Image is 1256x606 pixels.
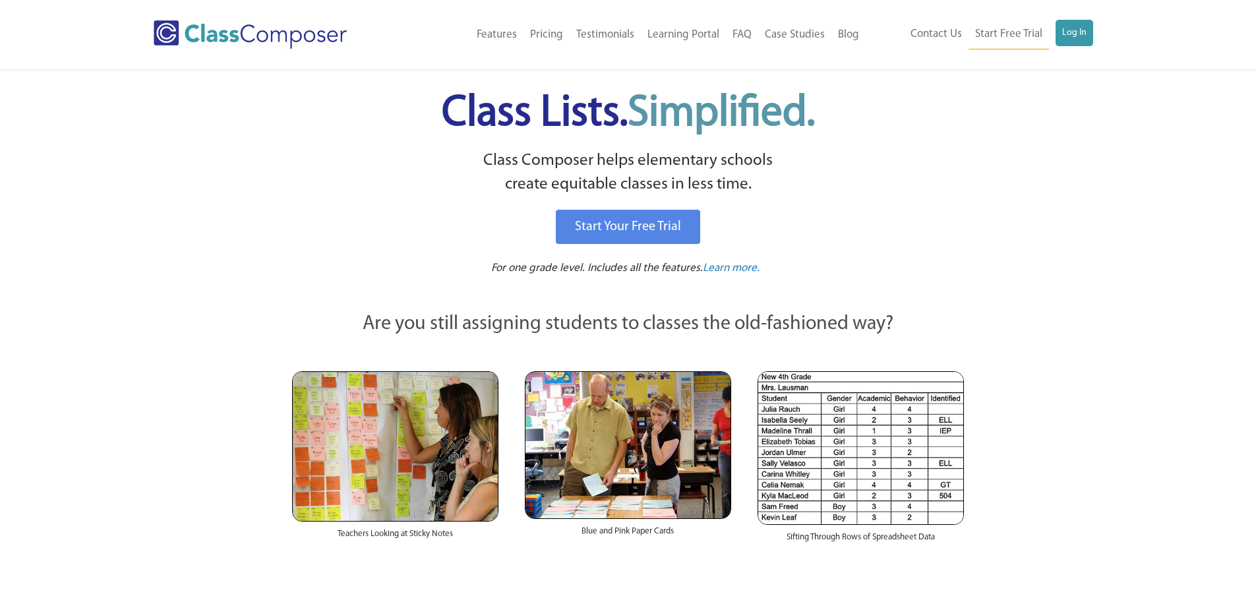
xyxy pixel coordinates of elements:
img: Class Composer [154,20,347,49]
img: Blue and Pink Paper Cards [525,371,731,518]
span: Start Your Free Trial [575,220,681,233]
span: Simplified. [628,92,815,135]
a: Start Free Trial [969,20,1049,49]
a: Learn more. [703,260,760,277]
a: Case Studies [758,20,831,49]
span: Learn more. [703,262,760,274]
div: Teachers Looking at Sticky Notes [292,522,498,553]
span: For one grade level. Includes all the features. [491,262,703,274]
a: Blog [831,20,866,49]
a: Testimonials [570,20,641,49]
img: Spreadsheets [758,371,964,525]
a: Pricing [523,20,570,49]
a: Start Your Free Trial [556,210,700,244]
nav: Header Menu [401,20,866,49]
img: Teachers Looking at Sticky Notes [292,371,498,522]
p: Are you still assigning students to classes the old-fashioned way? [292,310,965,339]
a: Log In [1056,20,1093,46]
a: Learning Portal [641,20,726,49]
a: FAQ [726,20,758,49]
a: Features [470,20,523,49]
div: Sifting Through Rows of Spreadsheet Data [758,525,964,557]
p: Class Composer helps elementary schools create equitable classes in less time. [290,149,967,197]
span: Class Lists. [442,92,815,135]
div: Blue and Pink Paper Cards [525,519,731,551]
nav: Header Menu [866,20,1093,49]
a: Contact Us [904,20,969,49]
